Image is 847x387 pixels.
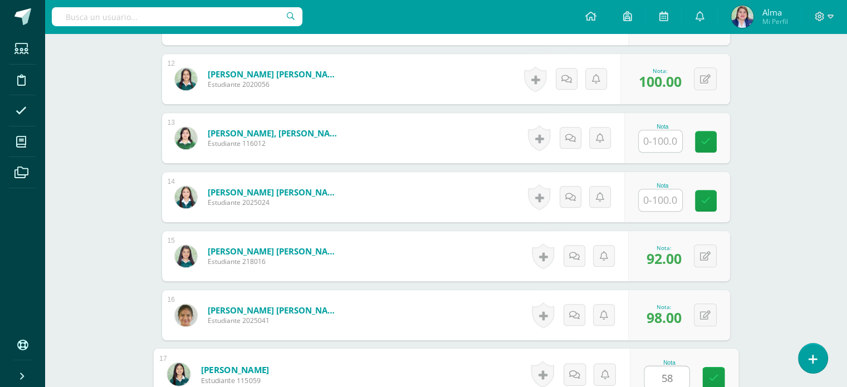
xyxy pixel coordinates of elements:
[52,7,302,26] input: Busca un usuario...
[647,303,682,311] div: Nota:
[639,189,682,211] input: 0-100.0
[175,68,197,90] img: 885bba97dc2617ab8d2e0d7880df4027.png
[639,72,682,91] span: 100.00
[208,246,341,257] a: [PERSON_NAME] [PERSON_NAME]
[200,375,269,385] span: Estudiante 115059
[208,305,341,316] a: [PERSON_NAME] [PERSON_NAME]
[638,183,687,189] div: Nota
[762,7,787,18] span: Alma
[208,187,341,198] a: [PERSON_NAME] [PERSON_NAME]
[167,362,190,385] img: b19c547ff82b670ac75ebe59bef80acc.png
[647,308,682,327] span: 98.00
[208,80,341,89] span: Estudiante 2020056
[175,127,197,149] img: c46a05b2893dac98847f26e44561d578.png
[647,249,682,268] span: 92.00
[647,244,682,252] div: Nota:
[208,128,341,139] a: [PERSON_NAME], [PERSON_NAME]
[175,304,197,326] img: 4684625e3063d727a78513927f19c879.png
[208,316,341,325] span: Estudiante 2025041
[639,67,682,75] div: Nota:
[638,124,687,130] div: Nota
[208,257,341,266] span: Estudiante 218016
[208,68,341,80] a: [PERSON_NAME] [PERSON_NAME]
[208,198,341,207] span: Estudiante 2025024
[175,186,197,208] img: 77f6c6152d0f455c8775ae6af4b03fb2.png
[762,17,787,26] span: Mi Perfil
[639,130,682,152] input: 0-100.0
[731,6,753,28] img: 4ef993094213c5b03b2ee2ce6609450d.png
[208,139,341,148] span: Estudiante 116012
[175,245,197,267] img: 27c237815825e6a6b2ecfa0cdb8cb72b.png
[200,364,269,375] a: [PERSON_NAME]
[644,359,694,365] div: Nota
